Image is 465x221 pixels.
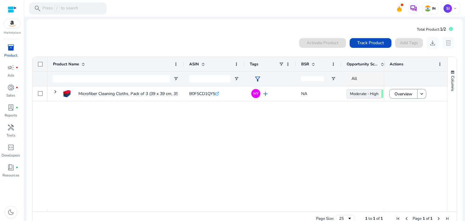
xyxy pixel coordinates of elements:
[6,133,15,138] p: Tools
[6,93,15,98] p: Sales
[7,104,15,111] span: lab_profile
[404,216,409,221] div: Previous Page
[16,86,18,89] span: fiber_manual_record
[453,6,457,11] span: keyboard_arrow_down
[417,27,440,32] span: Total Product:
[445,216,450,221] div: Last Page
[7,209,15,216] span: dark_mode
[4,53,17,58] p: Product
[390,61,403,67] span: Actions
[53,61,79,67] span: Product Name
[53,75,170,82] input: Product Name Filter Input
[7,44,15,51] span: inventory_2
[42,5,78,12] p: Press to search
[2,173,19,178] p: Resources
[347,89,381,98] a: Moderate - High
[444,4,452,13] p: SI
[7,164,15,171] span: book_4
[16,106,18,109] span: fiber_manual_record
[429,39,436,47] span: download
[7,124,15,131] span: handyman
[34,5,41,12] span: search
[5,113,17,118] p: Reports
[396,216,401,221] div: First Page
[16,66,18,69] span: fiber_manual_record
[440,26,446,32] span: 1/2
[8,73,14,78] p: Ads
[4,31,21,35] p: Marketplace
[61,88,72,99] img: 31-HF-gFDjL._SS100_.jpg
[450,76,455,91] span: Columns
[189,61,199,67] span: ASIN
[357,40,384,46] span: Track Product
[4,19,20,28] img: amazon.svg
[425,5,431,12] img: in.svg
[7,144,15,151] span: code_blocks
[381,90,383,98] span: 65.00
[54,5,60,12] span: /
[16,166,18,169] span: fiber_manual_record
[301,61,309,67] span: BSR
[2,153,20,158] p: Developers
[351,76,357,81] span: All
[7,84,15,91] span: donut_small
[436,216,441,221] div: Next Page
[419,91,424,97] mat-icon: keyboard_arrow_down
[394,88,412,100] span: Overview
[431,6,436,11] p: IN
[347,61,378,67] span: Opportunity Score
[78,87,197,100] p: Microfiber Cleaning Cloths, Pack of 3 (39 x 39 cm, 350GSM) -...
[250,61,258,67] span: Tags
[7,64,15,71] span: campaign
